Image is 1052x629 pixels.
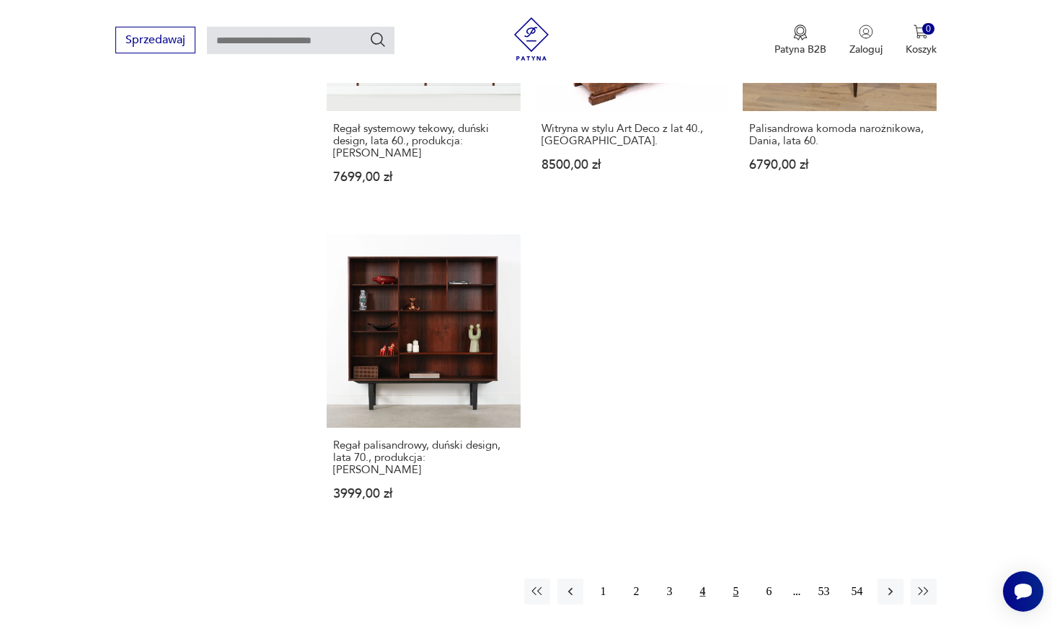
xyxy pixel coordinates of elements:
[774,25,826,56] button: Patyna B2B
[723,579,749,604] button: 5
[844,579,870,604] button: 54
[793,25,808,40] img: Ikona medalu
[914,25,928,39] img: Ikona koszyka
[774,25,826,56] a: Ikona medaluPatyna B2B
[749,159,929,171] p: 6790,00 zł
[115,27,195,53] button: Sprzedawaj
[749,123,929,147] h3: Palisandrowa komoda narożnikowa, Dania, lata 60.
[1003,571,1043,612] iframe: Smartsupp widget button
[333,171,513,183] p: 7699,00 zł
[859,25,873,39] img: Ikonka użytkownika
[906,43,937,56] p: Koszyk
[849,25,883,56] button: Zaloguj
[327,234,520,528] a: Regał palisandrowy, duński design, lata 70., produkcja: DaniaRegał palisandrowy, duński design, l...
[756,579,782,604] button: 6
[849,43,883,56] p: Zaloguj
[369,31,386,48] button: Szukaj
[906,25,937,56] button: 0Koszyk
[591,579,616,604] button: 1
[333,488,513,500] p: 3999,00 zł
[690,579,716,604] button: 4
[811,579,837,604] button: 53
[542,159,722,171] p: 8500,00 zł
[542,123,722,147] h3: Witryna w stylu Art Deco z lat 40., [GEOGRAPHIC_DATA].
[922,23,934,35] div: 0
[624,579,650,604] button: 2
[774,43,826,56] p: Patyna B2B
[333,123,513,159] h3: Regał systemowy tekowy, duński design, lata 60., produkcja: [PERSON_NAME]
[657,579,683,604] button: 3
[510,17,553,61] img: Patyna - sklep z meblami i dekoracjami vintage
[115,36,195,46] a: Sprzedawaj
[333,439,513,476] h3: Regał palisandrowy, duński design, lata 70., produkcja: [PERSON_NAME]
